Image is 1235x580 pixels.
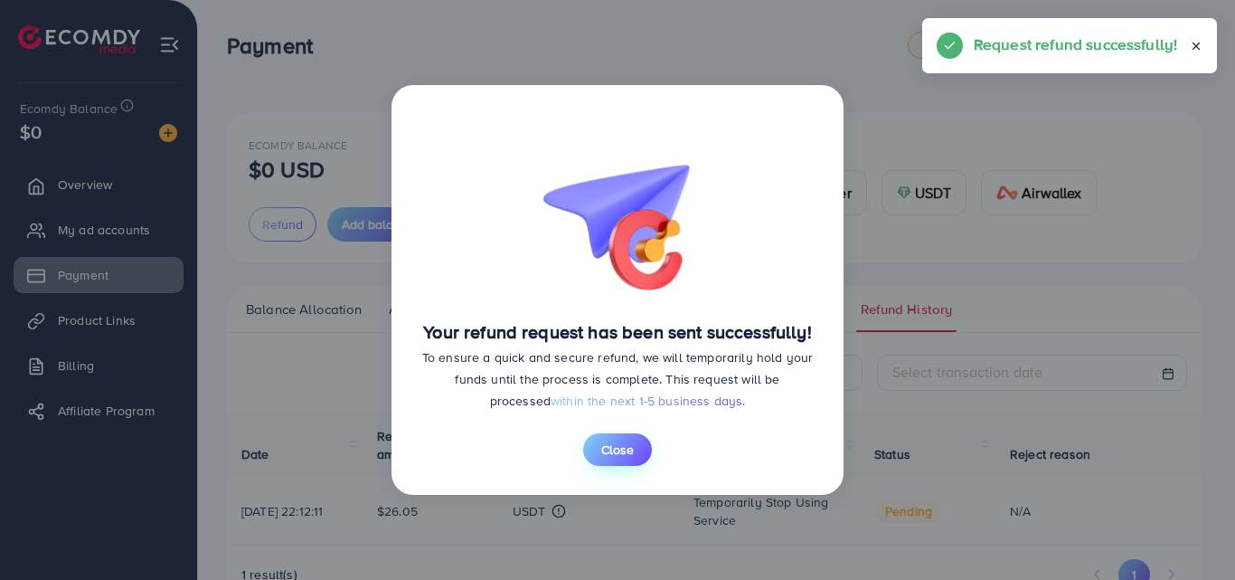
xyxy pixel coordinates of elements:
img: bg-request-refund-success.26ac5564.png [527,114,708,299]
h4: Your refund request has been sent successfully! [420,321,815,343]
button: Close [583,433,652,466]
iframe: Chat [1158,499,1221,566]
span: within the next 1-5 business days. [551,392,745,410]
h5: Request refund successfully! [974,33,1177,56]
span: Close [601,441,634,459]
p: To ensure a quick and secure refund, we will temporarily hold your funds until the process is com... [420,347,815,412]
